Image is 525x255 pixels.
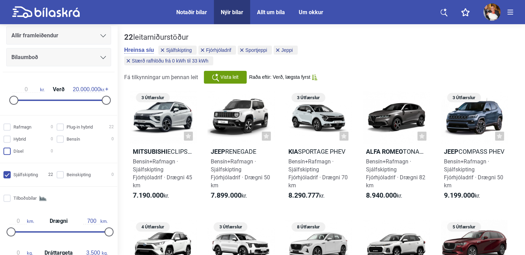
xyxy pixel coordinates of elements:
[366,148,403,155] b: Alfa Romeo
[11,31,58,40] span: Allir framleiðendur
[111,135,114,143] span: 0
[288,158,348,189] span: Bensín+Rafmagn · Sjálfskipting Fjórhjóladrif · Drægni 70 km
[245,48,267,53] span: Sportjeppi
[249,74,310,80] span: Raða eftir: Verð, lægsta fyrst
[124,33,133,41] b: 22
[274,46,297,55] button: Jeppi
[158,46,197,55] button: Sjálfskipting
[295,222,322,232] span: 8 Útfærslur
[288,191,319,199] b: 8.290.777
[450,222,477,232] span: 5 Útfærslur
[124,47,154,54] button: Hreinsa síu
[12,86,44,93] span: kr.
[450,93,477,102] span: 3 Útfærslur
[176,9,207,16] a: Notaðir bílar
[13,135,26,143] span: Hybrid
[295,93,322,102] span: 3 Útfærslur
[139,93,166,102] span: 3 Útfærslur
[207,148,274,155] h2: Renegade
[444,191,480,200] span: kr.
[139,222,166,232] span: 4 Útfærslur
[132,58,208,63] span: Stærð rafhlöðu frá 0 kWh til 33 kWh
[281,48,293,53] span: Jeppi
[133,191,169,200] span: kr.
[124,33,317,42] div: leitarniðurstöður
[210,148,225,155] b: Jeep
[221,9,243,16] a: Nýir bílar
[210,191,247,200] span: kr.
[249,74,317,80] button: Raða eftir: Verð, lægsta fyrst
[73,86,105,93] span: kr.
[13,195,37,202] span: Tilboðsbílar
[133,191,164,199] b: 7.190.000
[285,91,352,206] a: 3 ÚtfærslurKiaSportage PHEVBensín+Rafmagn · SjálfskiptingFjórhjóladrif · Drægni 70 km8.290.777kr.
[198,46,236,55] button: Fjórhjóladrif
[124,56,213,65] button: Stærð rafhlöðu frá 0 kWh til 33 kWh
[288,148,298,155] b: Kia
[220,74,239,81] span: Vista leit
[444,191,475,199] b: 9.199.000
[13,123,31,131] span: Rafmagn
[441,91,507,206] a: 3 ÚtfærslurJeepCompass PHEVBensín+Rafmagn · SjálfskiptingFjórhjóladrif · Drægni 50 km9.199.000kr.
[166,48,192,53] span: Sjálfskipting
[363,148,429,155] h2: Tonale PHEV Q4
[210,191,241,199] b: 7.899.000
[13,171,38,178] span: Sjálfskipting
[83,218,108,224] span: km.
[285,148,352,155] h2: Sportage PHEV
[130,148,196,155] h2: Eclipse Cross PHEV
[210,158,270,189] span: Bensín+Rafmagn · Sjálfskipting Fjórhjóladrif · Drægni 50 km
[288,191,325,200] span: kr.
[217,222,244,232] span: 3 Útfærslur
[483,3,501,21] img: 10160347068628909.jpg
[51,123,53,131] span: 0
[109,123,114,131] span: 22
[238,46,272,55] button: Sportjeppi
[11,53,38,62] span: Bílaumboð
[48,218,69,224] span: Drægni
[48,171,53,178] span: 22
[51,87,66,92] span: Verð
[10,218,34,224] span: km.
[13,148,23,155] span: Dísel
[67,123,93,131] span: Plug-in hybrid
[130,91,196,206] a: 3 ÚtfærslurMitsubishiEclipse Cross PHEVBensín+Rafmagn · SjálfskiptingFjórhjóladrif · Drægni 45 km...
[133,158,192,189] span: Bensín+Rafmagn · Sjálfskipting Fjórhjóladrif · Drægni 45 km
[441,148,507,155] h2: Compass PHEV
[111,171,114,178] span: 0
[366,191,397,199] b: 8.940.000
[67,171,91,178] span: Beinskipting
[51,148,53,155] span: 0
[366,158,425,189] span: Bensín+Rafmagn · Sjálfskipting Fjórhjóladrif · Drægni 82 km
[67,135,80,143] span: Bensín
[124,74,198,81] span: Fá tilkynningar um þennan leit
[444,148,458,155] b: Jeep
[206,48,231,53] span: Fjórhjóladrif
[363,91,429,206] a: Alfa RomeoTonale PHEV Q4Bensín+Rafmagn · SjálfskiptingFjórhjóladrif · Drægni 82 km8.940.000kr.
[133,148,167,155] b: Mitsubishi
[444,158,503,189] span: Bensín+Rafmagn · Sjálfskipting Fjórhjóladrif · Drægni 50 km
[257,9,285,16] a: Allt um bíla
[299,9,323,16] a: Um okkur
[207,91,274,206] a: JeepRenegadeBensín+Rafmagn · SjálfskiptingFjórhjóladrif · Drægni 50 km7.899.000kr.
[366,191,402,200] span: kr.
[51,135,53,143] span: 0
